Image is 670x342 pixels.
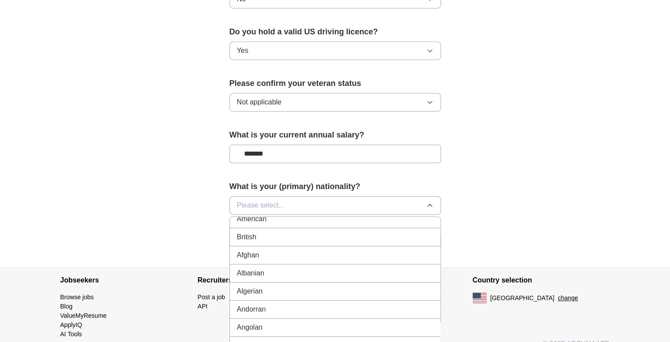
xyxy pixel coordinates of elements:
span: Albanian [237,268,264,279]
span: Algerian [237,286,263,297]
a: Browse jobs [60,294,94,301]
a: ValueMyResume [60,312,107,319]
a: Blog [60,303,73,310]
button: Not applicable [230,93,441,112]
span: Angolan [237,322,263,333]
span: Andorran [237,304,266,315]
span: Please select... [237,200,285,211]
a: API [198,303,208,310]
label: Do you hold a valid US driving licence? [230,26,441,38]
a: ApplyIQ [60,321,82,328]
button: change [558,294,578,303]
button: Please select... [230,196,441,215]
span: Afghan [237,250,259,260]
span: [GEOGRAPHIC_DATA] [490,294,555,303]
label: What is your (primary) nationality? [230,181,441,193]
img: US flag [473,293,487,303]
a: Post a job [198,294,225,301]
span: American [237,214,267,224]
h4: Country selection [473,268,610,293]
label: What is your current annual salary? [230,129,441,141]
span: Yes [237,45,248,56]
button: Yes [230,41,441,60]
a: AI Tools [60,331,82,338]
label: Please confirm your veteran status [230,78,441,89]
span: British [237,232,256,242]
span: Not applicable [237,97,281,108]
